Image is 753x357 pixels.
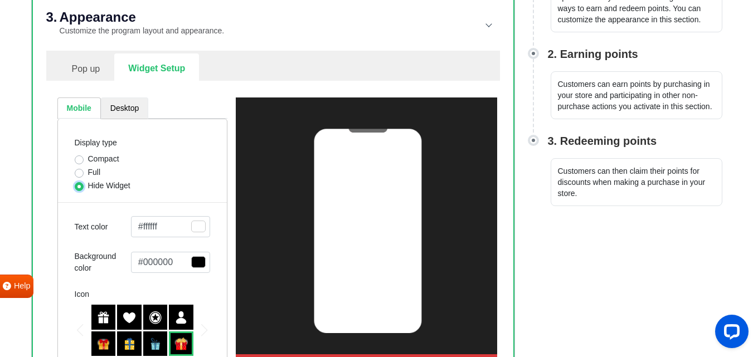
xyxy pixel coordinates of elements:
label: Display type [75,137,117,149]
h2: Appearance [60,11,225,24]
label: Text color [75,221,131,233]
h3: 3. Redeeming points [548,133,657,149]
a: Mobile [57,97,101,119]
label: Background color [75,251,131,274]
label: Icon [75,288,89,300]
h3: 2. Earning points [548,46,638,62]
small: Customize the program layout and appearance. [60,26,225,35]
div: Next slide [202,324,207,336]
a: Pop up [57,53,115,82]
label: Full [88,167,101,178]
a: Desktop [101,97,148,119]
label: Hide Widget [88,180,130,192]
a: Widget Setup [114,53,199,81]
div: Previous slide [77,324,83,336]
p: Customers can then claim their points for discounts when making a purchase in your store. [551,158,722,206]
label: Compact [88,153,119,165]
iframe: LiveChat chat widget [706,310,753,357]
span: Help [14,280,31,292]
p: Customers can earn points by purchasing in your store and participating in other non-purchase act... [551,71,722,119]
h2: 3. [46,11,57,37]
